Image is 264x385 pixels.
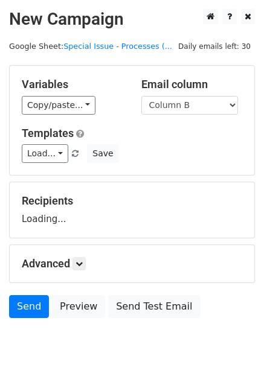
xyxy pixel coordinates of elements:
[9,295,49,318] a: Send
[9,42,172,51] small: Google Sheet:
[22,144,68,163] a: Load...
[174,40,255,53] span: Daily emails left: 30
[22,96,95,115] a: Copy/paste...
[22,127,74,139] a: Templates
[22,194,242,226] div: Loading...
[22,78,123,91] h5: Variables
[174,42,255,51] a: Daily emails left: 30
[22,257,242,270] h5: Advanced
[22,194,242,208] h5: Recipients
[87,144,118,163] button: Save
[9,9,255,30] h2: New Campaign
[108,295,200,318] a: Send Test Email
[63,42,172,51] a: Special Issue - Processes (...
[52,295,105,318] a: Preview
[141,78,243,91] h5: Email column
